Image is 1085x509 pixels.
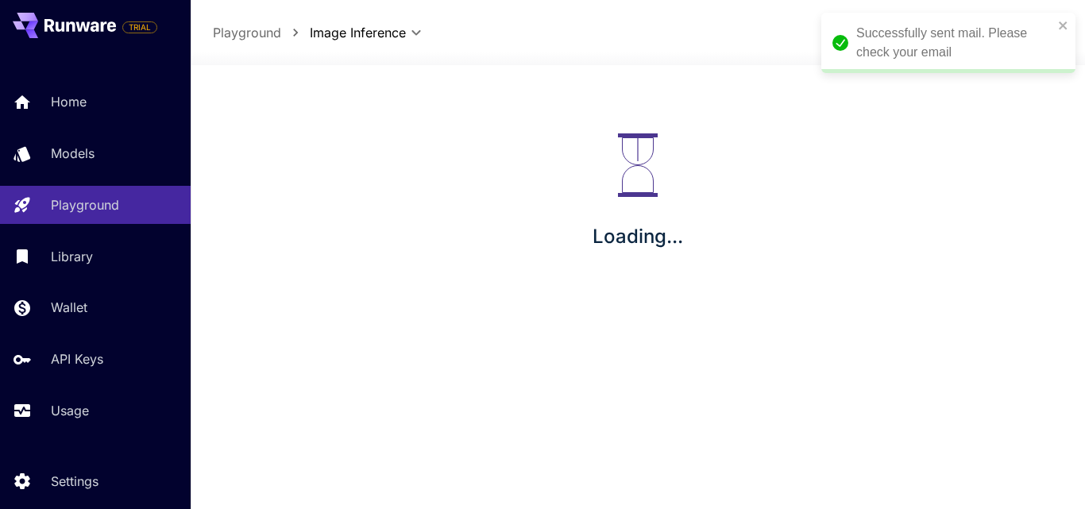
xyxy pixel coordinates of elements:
[856,24,1053,62] div: Successfully sent mail. Please check your email
[51,349,103,368] p: API Keys
[51,144,95,163] p: Models
[51,195,119,214] p: Playground
[310,23,406,42] span: Image Inference
[51,298,87,317] p: Wallet
[122,17,157,37] span: Add your payment card to enable full platform functionality.
[51,472,98,491] p: Settings
[51,401,89,420] p: Usage
[51,92,87,111] p: Home
[1058,19,1069,32] button: close
[51,247,93,266] p: Library
[213,23,281,42] a: Playground
[593,222,683,251] p: Loading...
[123,21,156,33] span: TRIAL
[213,23,310,42] nav: breadcrumb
